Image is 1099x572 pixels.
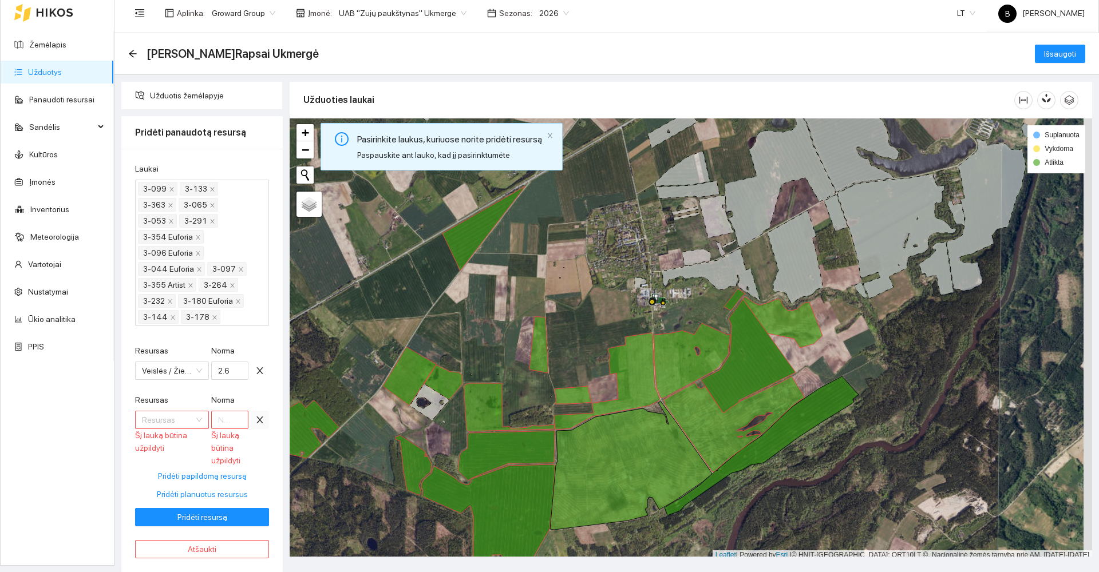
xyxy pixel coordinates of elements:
span: 3-096 Euforia [143,247,193,259]
div: Pasirinkite laukus, kuriuose norite pridėti resursą [357,132,542,146]
button: Atšaukti [135,540,269,558]
span: close [209,186,215,193]
span: menu-fold [135,8,145,18]
span: Sezonas : [499,7,532,19]
span: 3-097 [207,262,247,276]
span: Groward Group [212,5,275,22]
label: Resursas [135,394,168,406]
span: 3-133 [180,182,218,196]
a: Layers [297,192,322,217]
div: Pridėti panaudotą resursą [135,116,269,149]
span: close [169,186,175,193]
span: 3-291 [184,214,207,227]
span: [PERSON_NAME] [998,9,1085,18]
span: 3-354 Euforia [138,230,204,244]
span: 3-354 Euforia [143,231,193,243]
span: Veislės / Žieminiai rapsai / PT315 [142,362,202,379]
span: 3-053 [143,214,166,227]
span: column-width [1015,96,1032,105]
button: Pridėti resursą [135,508,269,526]
span: Atšaukti [188,543,216,555]
div: Šį lauką būtina užpildyti [135,429,209,454]
span: close [235,299,241,305]
a: Žemėlapis [29,40,66,49]
button: menu-fold [128,2,151,25]
div: Užduoties laukai [303,84,1014,116]
span: close [251,366,268,375]
span: 3-363 [143,198,165,211]
span: close [547,132,554,139]
span: Suplanuota [1045,131,1080,139]
span: close [188,283,193,289]
span: shop [296,9,305,18]
span: Užduotis žemėlapyje [150,84,274,107]
span: 3-232 [138,294,176,308]
a: Kultūros [29,150,58,159]
span: | [790,551,792,559]
a: Leaflet [715,551,736,559]
span: close [209,202,215,209]
span: close [167,299,173,305]
span: 3-180 Euforia [183,295,233,307]
span: close [195,235,201,241]
div: Atgal [128,49,137,59]
label: Resursas [135,345,168,357]
span: 3-144 [138,310,179,324]
span: Vykdoma [1045,145,1073,153]
span: close [251,415,268,424]
button: column-width [1014,91,1033,109]
label: Norma [211,345,235,357]
span: 3-099 [143,182,167,195]
span: 3-232 [143,295,165,307]
button: close [547,132,554,140]
span: Pridėti planuotus resursus [157,488,248,500]
a: Esri [776,551,788,559]
span: calendar [487,9,496,18]
a: Zoom in [297,124,314,141]
span: 2026 [539,5,569,22]
span: UAB "Zujų paukštynas" Ukmerge [339,5,467,22]
span: 3-065 [184,198,207,211]
button: Initiate a new search [297,166,314,184]
span: close [238,267,244,273]
span: info-circle [335,132,349,146]
a: Zoom out [297,141,314,158]
span: B [1005,5,1010,23]
button: close [251,362,269,380]
span: 3-355 Artist [138,278,196,292]
span: 3-180 Euforia [178,294,244,308]
span: 3-264 [204,279,227,291]
span: Įmonė : [308,7,332,19]
span: 3-065 [179,198,218,212]
label: Laukai [135,163,159,175]
span: 3-264 [199,278,238,292]
a: PPIS [28,342,44,351]
a: Nustatymai [28,287,68,296]
span: close [170,315,176,321]
span: arrow-left [128,49,137,58]
span: close [196,267,202,273]
span: 3-363 [138,198,176,212]
span: − [302,142,309,157]
a: Meteorologija [30,232,79,241]
button: close [251,411,269,429]
input: Resursas [142,411,194,428]
a: Užduotys [28,67,62,77]
a: Įmonės [29,177,56,186]
span: 3-291 [179,214,218,228]
a: Inventorius [30,205,69,214]
span: 3-099 [138,182,177,196]
span: 3-178 [186,311,209,323]
div: Paspauskite ant lauko, kad jį pasirinktumėte [357,149,542,161]
a: Ūkio analitika [28,315,76,324]
div: Šį lauką būtina užpildyti [211,429,248,467]
span: close [230,283,235,289]
span: 3-133 [185,182,207,195]
span: Sandėlis [29,116,94,138]
input: Norma [211,411,248,429]
span: Aplinka : [177,7,205,19]
button: Pridėti papildomą resursą [135,467,269,485]
span: LT [957,5,975,22]
span: close [212,315,218,321]
div: | Powered by © HNIT-[GEOGRAPHIC_DATA]; ORT10LT ©, Nacionalinė žemės tarnyba prie AM, [DATE]-[DATE] [713,550,1092,560]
